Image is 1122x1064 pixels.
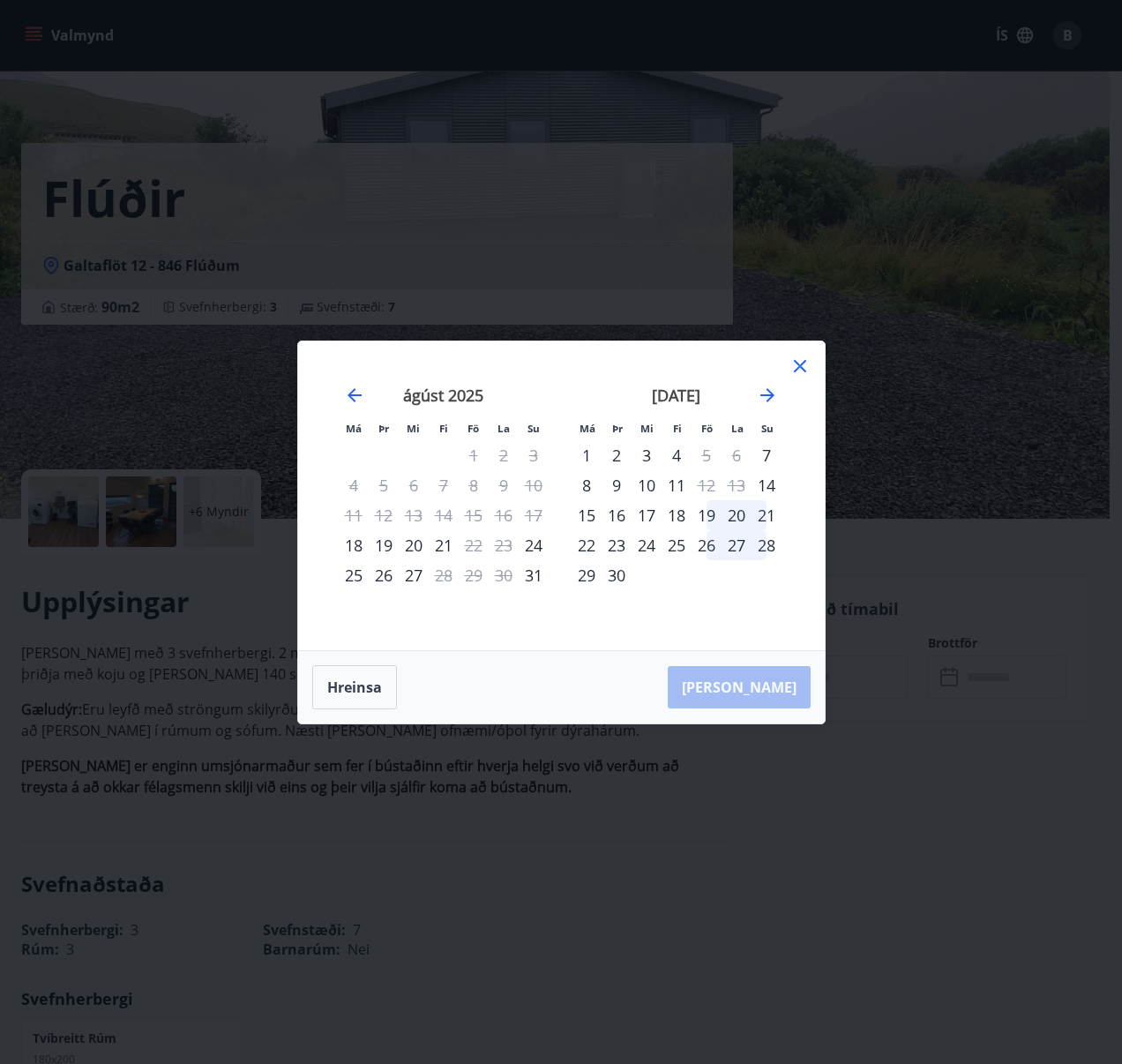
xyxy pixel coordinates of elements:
[632,440,662,470] div: 3
[489,500,519,530] td: Not available. laugardagur, 16. ágúst 2025
[459,470,489,500] td: Not available. föstudagur, 8. ágúst 2025
[339,530,369,560] div: Aðeins innritun í boði
[602,500,632,530] div: 16
[429,500,459,530] td: Not available. fimmtudagur, 14. ágúst 2025
[572,560,602,590] td: Choose mánudagur, 29. september 2025 as your check-in date. It’s available.
[662,530,692,560] div: 25
[369,530,399,560] td: Choose þriðjudagur, 19. ágúst 2025 as your check-in date. It’s available.
[692,470,722,500] td: Not available. föstudagur, 12. september 2025
[519,530,549,560] td: Choose sunnudagur, 24. ágúst 2025 as your check-in date. It’s available.
[459,560,489,590] td: Not available. föstudagur, 29. ágúst 2025
[572,530,602,560] div: 22
[602,560,632,590] td: Choose þriðjudagur, 30. september 2025 as your check-in date. It’s available.
[489,560,519,590] td: Not available. laugardagur, 30. ágúst 2025
[489,530,519,560] td: Not available. laugardagur, 23. ágúst 2025
[662,440,692,470] td: Choose fimmtudagur, 4. september 2025 as your check-in date. It’s available.
[459,530,489,560] div: Aðeins útritun í boði
[519,470,549,500] td: Not available. sunnudagur, 10. ágúst 2025
[519,530,549,560] div: Aðeins innritun í boði
[467,422,479,435] small: Fö
[602,440,632,470] div: 2
[602,560,632,590] div: 30
[640,422,654,435] small: Mi
[339,560,369,590] td: Choose mánudagur, 25. ágúst 2025 as your check-in date. It’s available.
[722,440,752,470] td: Not available. laugardagur, 6. september 2025
[519,500,549,530] td: Not available. sunnudagur, 17. ágúst 2025
[632,500,662,530] div: 17
[572,500,602,530] div: 15
[399,500,429,530] td: Not available. miðvikudagur, 13. ágúst 2025
[602,470,632,500] div: 9
[602,470,632,500] td: Choose þriðjudagur, 9. september 2025 as your check-in date. It’s available.
[339,560,369,590] div: 25
[722,470,752,500] td: Not available. laugardagur, 13. september 2025
[662,500,692,530] td: Choose fimmtudagur, 18. september 2025 as your check-in date. It’s available.
[572,440,602,470] div: 1
[662,470,692,500] td: Choose fimmtudagur, 11. september 2025 as your check-in date. It’s available.
[652,385,700,406] strong: [DATE]
[369,500,399,530] td: Not available. þriðjudagur, 12. ágúst 2025
[429,530,459,560] td: Choose fimmtudagur, 21. ágúst 2025 as your check-in date. It’s available.
[429,530,459,560] div: 21
[346,422,362,435] small: Má
[399,470,429,500] td: Not available. miðvikudagur, 6. ágúst 2025
[527,422,540,435] small: Su
[319,363,804,629] div: Calendar
[399,560,429,590] td: Choose miðvikudagur, 27. ágúst 2025 as your check-in date. It’s available.
[692,440,722,470] div: Aðeins útritun í boði
[752,470,782,500] td: Choose sunnudagur, 14. september 2025 as your check-in date. It’s available.
[662,500,692,530] div: 18
[673,422,682,435] small: Fi
[572,560,602,590] div: 29
[439,422,448,435] small: Fi
[632,530,662,560] td: Choose miðvikudagur, 24. september 2025 as your check-in date. It’s available.
[429,560,459,590] td: Not available. fimmtudagur, 28. ágúst 2025
[632,470,662,500] td: Choose miðvikudagur, 10. september 2025 as your check-in date. It’s available.
[692,500,722,530] div: 19
[519,440,549,470] td: Not available. sunnudagur, 3. ágúst 2025
[632,530,662,560] div: 24
[612,422,623,435] small: Þr
[632,440,662,470] td: Choose miðvikudagur, 3. september 2025 as your check-in date. It’s available.
[489,440,519,470] td: Not available. laugardagur, 2. ágúst 2025
[369,530,399,560] div: 19
[407,422,420,435] small: Mi
[403,385,483,406] strong: ágúst 2025
[722,530,752,560] td: Choose laugardagur, 27. september 2025 as your check-in date. It’s available.
[752,530,782,560] td: Choose sunnudagur, 28. september 2025 as your check-in date. It’s available.
[369,560,399,590] div: 26
[632,470,662,500] div: 10
[692,470,722,500] div: Aðeins útritun í boði
[339,530,369,560] td: Choose mánudagur, 18. ágúst 2025 as your check-in date. It’s available.
[429,560,459,590] div: Aðeins útritun í boði
[701,422,713,435] small: Fö
[369,560,399,590] td: Choose þriðjudagur, 26. ágúst 2025 as your check-in date. It’s available.
[632,500,662,530] td: Choose miðvikudagur, 17. september 2025 as your check-in date. It’s available.
[752,440,782,470] td: Choose sunnudagur, 7. september 2025 as your check-in date. It’s available.
[752,500,782,530] div: 21
[692,530,722,560] div: 26
[312,665,397,709] button: Hreinsa
[752,470,782,500] div: Aðeins innritun í boði
[761,422,774,435] small: Su
[459,530,489,560] td: Not available. föstudagur, 22. ágúst 2025
[339,500,369,530] td: Not available. mánudagur, 11. ágúst 2025
[572,440,602,470] td: Choose mánudagur, 1. september 2025 as your check-in date. It’s available.
[580,422,595,435] small: Má
[722,530,752,560] div: 27
[602,530,632,560] div: 23
[497,422,510,435] small: La
[572,530,602,560] td: Choose mánudagur, 22. september 2025 as your check-in date. It’s available.
[752,440,782,470] div: Aðeins innritun í boði
[572,470,602,500] div: 8
[692,530,722,560] td: Choose föstudagur, 26. september 2025 as your check-in date. It’s available.
[519,560,549,590] td: Choose sunnudagur, 31. ágúst 2025 as your check-in date. It’s available.
[692,440,722,470] td: Not available. föstudagur, 5. september 2025
[757,385,778,406] div: Move forward to switch to the next month.
[752,500,782,530] td: Choose sunnudagur, 21. september 2025 as your check-in date. It’s available.
[722,500,752,530] td: Choose laugardagur, 20. september 2025 as your check-in date. It’s available.
[731,422,744,435] small: La
[459,440,489,470] td: Not available. föstudagur, 1. ágúst 2025
[399,530,429,560] div: 20
[429,470,459,500] td: Not available. fimmtudagur, 7. ágúst 2025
